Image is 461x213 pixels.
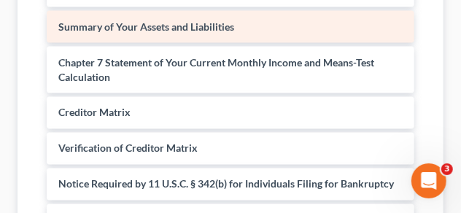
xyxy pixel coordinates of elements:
span: 3 [441,163,453,175]
iframe: Intercom live chat [411,163,446,198]
span: Chapter 7 Statement of Your Current Monthly Income and Means-Test Calculation [58,56,374,83]
span: Creditor Matrix [58,106,131,119]
span: Verification of Creditor Matrix [58,142,198,155]
span: Summary of Your Assets and Liabilities [58,20,234,33]
span: Notice Required by 11 U.S.C. § 342(b) for Individuals Filing for Bankruptcy [58,178,394,190]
